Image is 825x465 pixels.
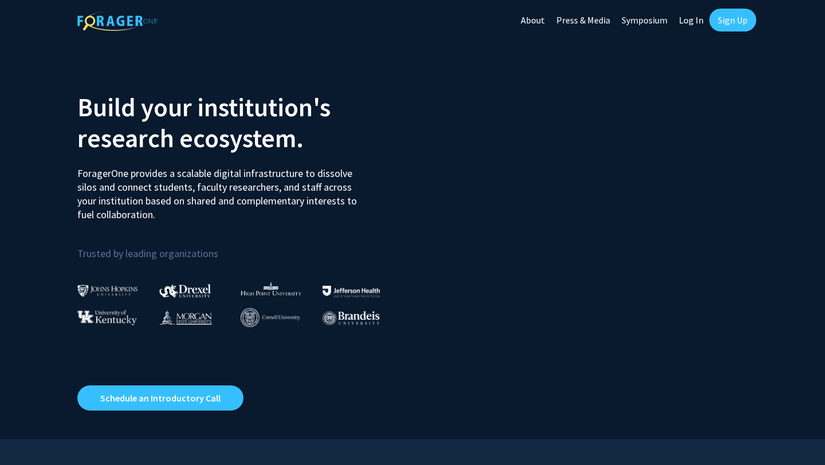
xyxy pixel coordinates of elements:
p: ForagerOne provides a scalable digital infrastructure to dissolve silos and connect students, fac... [77,158,365,222]
h2: Build your institution's research ecosystem. [77,92,404,153]
p: Trusted by leading organizations [77,231,404,262]
img: Morgan State University [159,310,212,325]
a: Sign Up [709,9,756,31]
img: Cornell University [241,308,300,327]
img: University of Kentucky [77,310,137,325]
img: Drexel University [159,284,211,297]
img: Brandeis University [323,311,380,325]
img: Thomas Jefferson University [323,286,380,297]
img: ForagerOne Logo [77,11,158,31]
a: Opens in a new tab [77,385,243,411]
img: High Point University [241,282,301,295]
img: Johns Hopkins University [77,285,138,297]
